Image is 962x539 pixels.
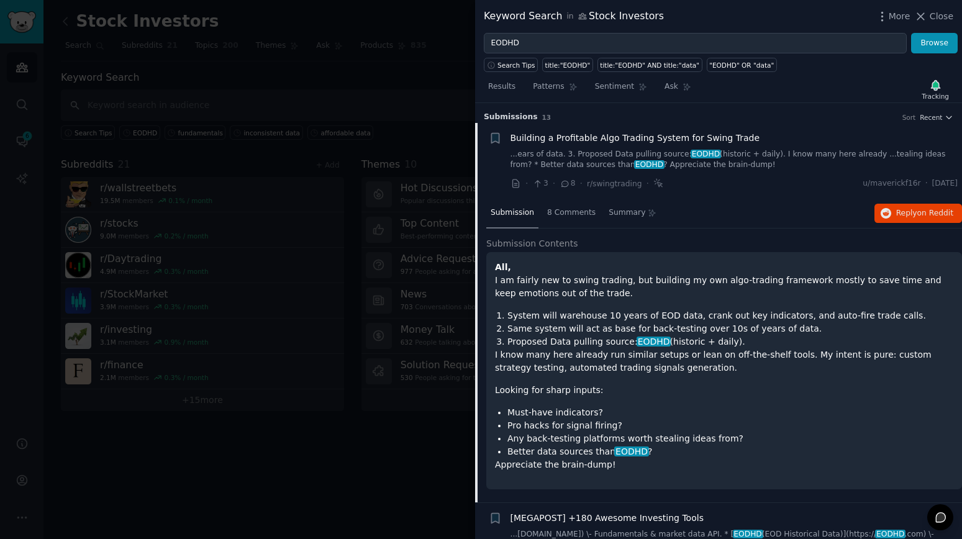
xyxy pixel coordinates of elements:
a: title:"EODHD" [542,58,593,72]
div: title:"EODHD" AND title:"data" [600,61,699,70]
span: Submission [491,207,534,219]
span: u/maverickf16r [863,178,920,189]
span: · [553,177,555,190]
a: Patterns [529,77,581,102]
input: Try a keyword related to your business [484,33,907,54]
span: on Reddit [917,209,953,217]
button: Tracking [917,76,953,102]
li: Pro hacks for signal firing? [507,419,953,432]
span: · [580,177,583,190]
p: I know many here already run similar setups or lean on off-the-shelf tools. My intent is pure: cu... [495,348,953,374]
span: Submission s [484,112,538,123]
li: Better data sources than ? [507,445,953,458]
a: Sentiment [591,77,651,102]
li: Any back-testing platforms worth stealing ideas from? [507,432,953,445]
strong: All, [495,262,511,272]
span: 13 [542,114,551,121]
span: More [889,10,910,23]
span: Submission Contents [486,237,578,250]
span: 8 [560,178,575,189]
span: Summary [609,207,645,219]
div: Sort [902,113,916,122]
button: Search Tips [484,58,538,72]
button: More [876,10,910,23]
span: · [647,177,649,190]
span: EODHD [637,337,671,346]
li: Must-have indicators? [507,406,953,419]
a: Ask [660,77,696,102]
span: EODHD [875,530,905,538]
button: Browse [911,33,958,54]
div: Keyword Search Stock Investors [484,9,664,24]
span: · [525,177,528,190]
a: [MEGAPOST] +180 Awesome Investing Tools [510,512,704,525]
span: Patterns [533,81,564,93]
span: EODHD [733,530,763,538]
span: 8 Comments [547,207,596,219]
span: 3 [532,178,548,189]
button: Replyon Reddit [874,204,962,224]
button: Recent [920,113,953,122]
a: ...ears of data. 3. Proposed Data pulling source:EODHD(historic + daily). I know many here alread... [510,149,958,171]
div: Tracking [922,92,949,101]
span: EODHD [691,150,721,158]
p: I am fairly new to swing trading, but building my own algo-trading framework mostly to save time ... [495,261,953,300]
a: Building a Profitable Algo Trading System for Swing Trade [510,132,760,145]
li: Same system will act as base for back-testing over 10s of years of data. [507,322,953,335]
p: Looking for sharp inputs: [495,384,953,397]
span: Close [930,10,953,23]
span: Sentiment [595,81,634,93]
span: EODHD [614,446,648,456]
span: EODHD [634,160,665,169]
span: Results [488,81,515,93]
a: "EODHD" OR "data" [707,58,777,72]
button: Close [914,10,953,23]
span: r/swingtrading [587,179,642,188]
span: Recent [920,113,942,122]
a: title:"EODHD" AND title:"data" [597,58,702,72]
div: "EODHD" OR "data" [709,61,774,70]
span: Reply [896,208,953,219]
li: Proposed Data pulling source: (historic + daily). [507,335,953,348]
span: Search Tips [497,61,535,70]
a: Results [484,77,520,102]
div: title:"EODHD" [545,61,591,70]
span: in [566,11,573,22]
p: Appreciate the brain-dump! [495,458,953,471]
span: Ask [665,81,678,93]
span: [DATE] [932,178,958,189]
li: System will warehouse 10 years of EOD data, crank out key indicators, and auto-fire trade calls. [507,309,953,322]
span: · [925,178,928,189]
